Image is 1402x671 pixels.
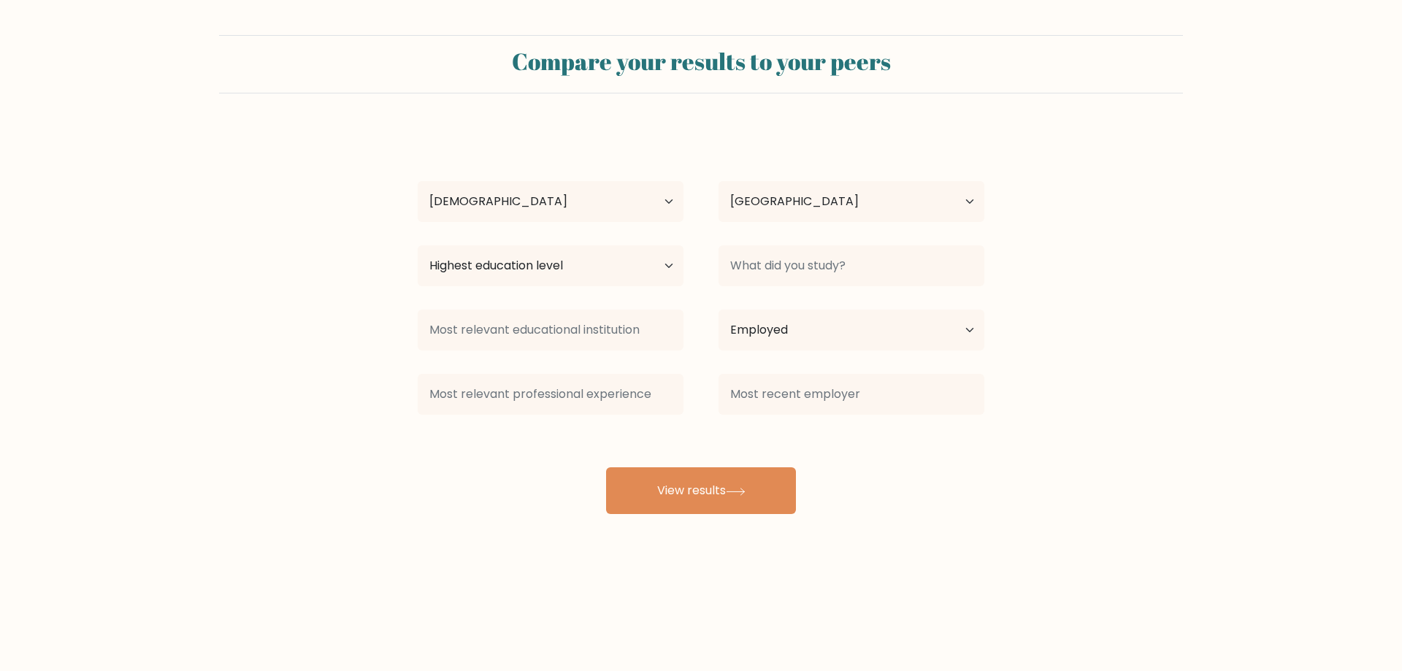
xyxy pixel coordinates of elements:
h2: Compare your results to your peers [228,47,1174,75]
input: Most relevant educational institution [418,310,683,350]
input: What did you study? [719,245,984,286]
input: Most recent employer [719,374,984,415]
input: Most relevant professional experience [418,374,683,415]
button: View results [606,467,796,514]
